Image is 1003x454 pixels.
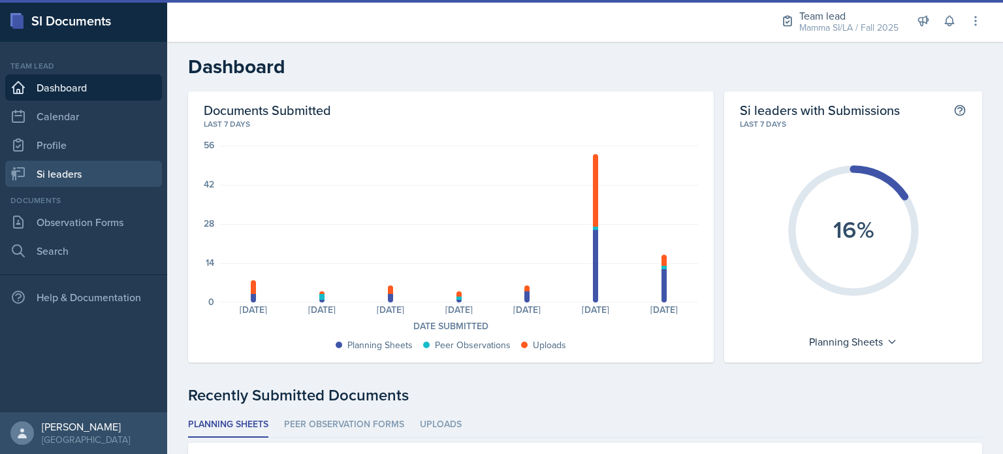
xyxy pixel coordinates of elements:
[5,132,162,158] a: Profile
[42,420,130,433] div: [PERSON_NAME]
[5,103,162,129] a: Calendar
[208,297,214,306] div: 0
[799,21,899,35] div: Mamma SI/LA / Fall 2025
[562,305,630,314] div: [DATE]
[188,55,982,78] h2: Dashboard
[435,338,511,352] div: Peer Observations
[42,433,130,446] div: [GEOGRAPHIC_DATA]
[5,161,162,187] a: Si leaders
[288,305,357,314] div: [DATE]
[740,118,966,130] div: Last 7 days
[204,180,214,189] div: 42
[493,305,562,314] div: [DATE]
[833,212,874,246] text: 16%
[204,219,214,228] div: 28
[188,383,982,407] div: Recently Submitted Documents
[188,412,268,438] li: Planning Sheets
[5,60,162,72] div: Team lead
[347,338,413,352] div: Planning Sheets
[5,284,162,310] div: Help & Documentation
[533,338,566,352] div: Uploads
[219,305,288,314] div: [DATE]
[204,319,698,333] div: Date Submitted
[204,102,698,118] h2: Documents Submitted
[5,238,162,264] a: Search
[5,209,162,235] a: Observation Forms
[284,412,404,438] li: Peer Observation Forms
[424,305,493,314] div: [DATE]
[740,102,900,118] h2: Si leaders with Submissions
[630,305,699,314] div: [DATE]
[799,8,899,24] div: Team lead
[803,331,904,352] div: Planning Sheets
[420,412,462,438] li: Uploads
[204,140,214,150] div: 56
[357,305,425,314] div: [DATE]
[5,195,162,206] div: Documents
[204,118,698,130] div: Last 7 days
[206,258,214,267] div: 14
[5,74,162,101] a: Dashboard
